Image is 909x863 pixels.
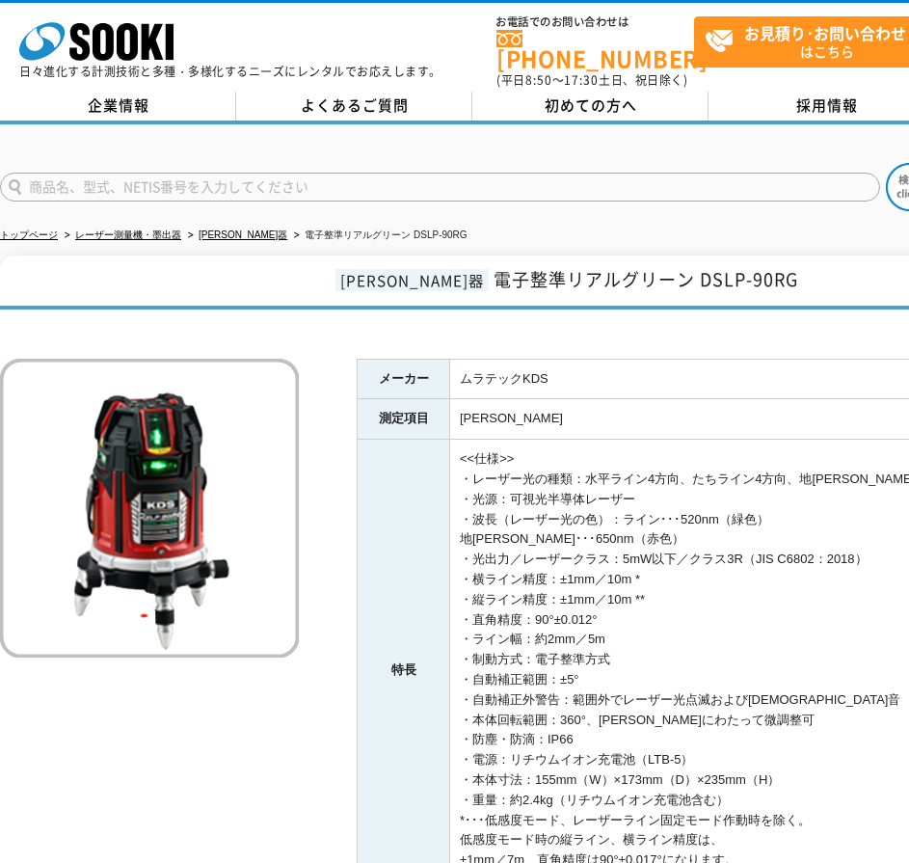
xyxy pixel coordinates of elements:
span: 8:50 [525,71,552,89]
li: 電子整準リアルグリーン DSLP-90RG [290,226,467,246]
th: 測定項目 [358,399,450,440]
a: [PERSON_NAME]器 [199,229,287,240]
span: お電話でのお問い合わせは [496,16,694,28]
a: [PHONE_NUMBER] [496,30,694,69]
strong: お見積り･お問い合わせ [744,21,906,44]
span: 電子整準リアルグリーン DSLP-90RG [494,266,798,292]
th: メーカー [358,359,450,399]
p: 日々進化する計測技術と多種・多様化するニーズにレンタルでお応えします。 [19,66,441,77]
a: レーザー測量機・墨出器 [75,229,181,240]
span: 初めての方へ [545,94,637,116]
span: 17:30 [564,71,599,89]
span: (平日 ～ 土日、祝日除く) [496,71,687,89]
a: 初めての方へ [472,92,708,121]
a: よくあるご質問 [236,92,472,121]
span: [PERSON_NAME]器 [335,269,489,291]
